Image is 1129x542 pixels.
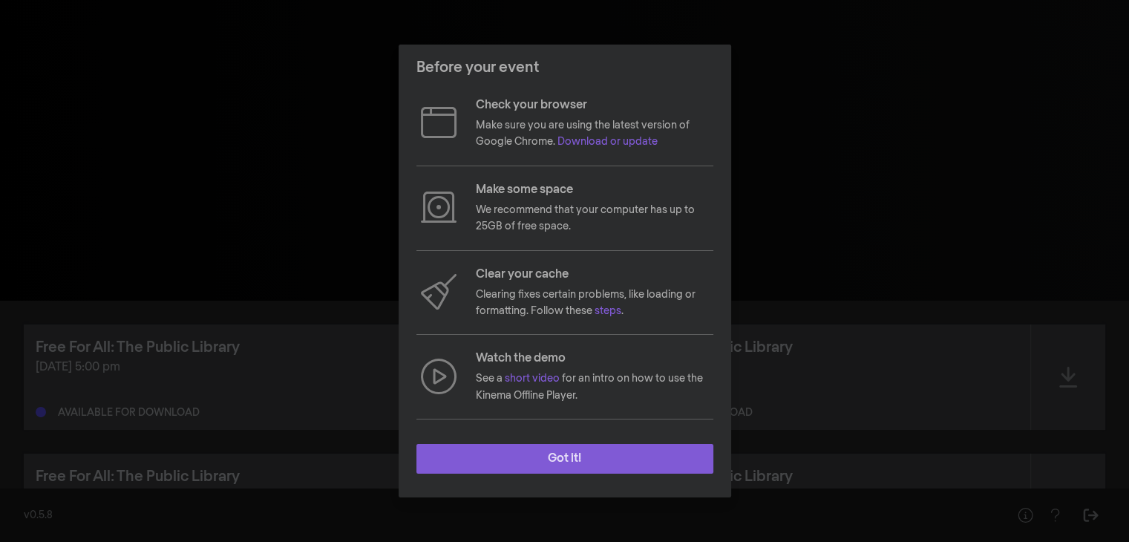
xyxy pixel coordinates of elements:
[476,350,713,368] p: Watch the demo
[505,373,560,384] a: short video
[476,370,713,404] p: See a for an intro on how to use the Kinema Offline Player.
[476,117,713,151] p: Make sure you are using the latest version of Google Chrome.
[476,202,713,235] p: We recommend that your computer has up to 25GB of free space.
[416,444,713,474] button: Got it!
[595,306,621,316] a: steps
[399,45,731,91] header: Before your event
[557,137,658,147] a: Download or update
[476,97,713,114] p: Check your browser
[476,266,713,284] p: Clear your cache
[476,181,713,199] p: Make some space
[476,287,713,320] p: Clearing fixes certain problems, like loading or formatting. Follow these .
